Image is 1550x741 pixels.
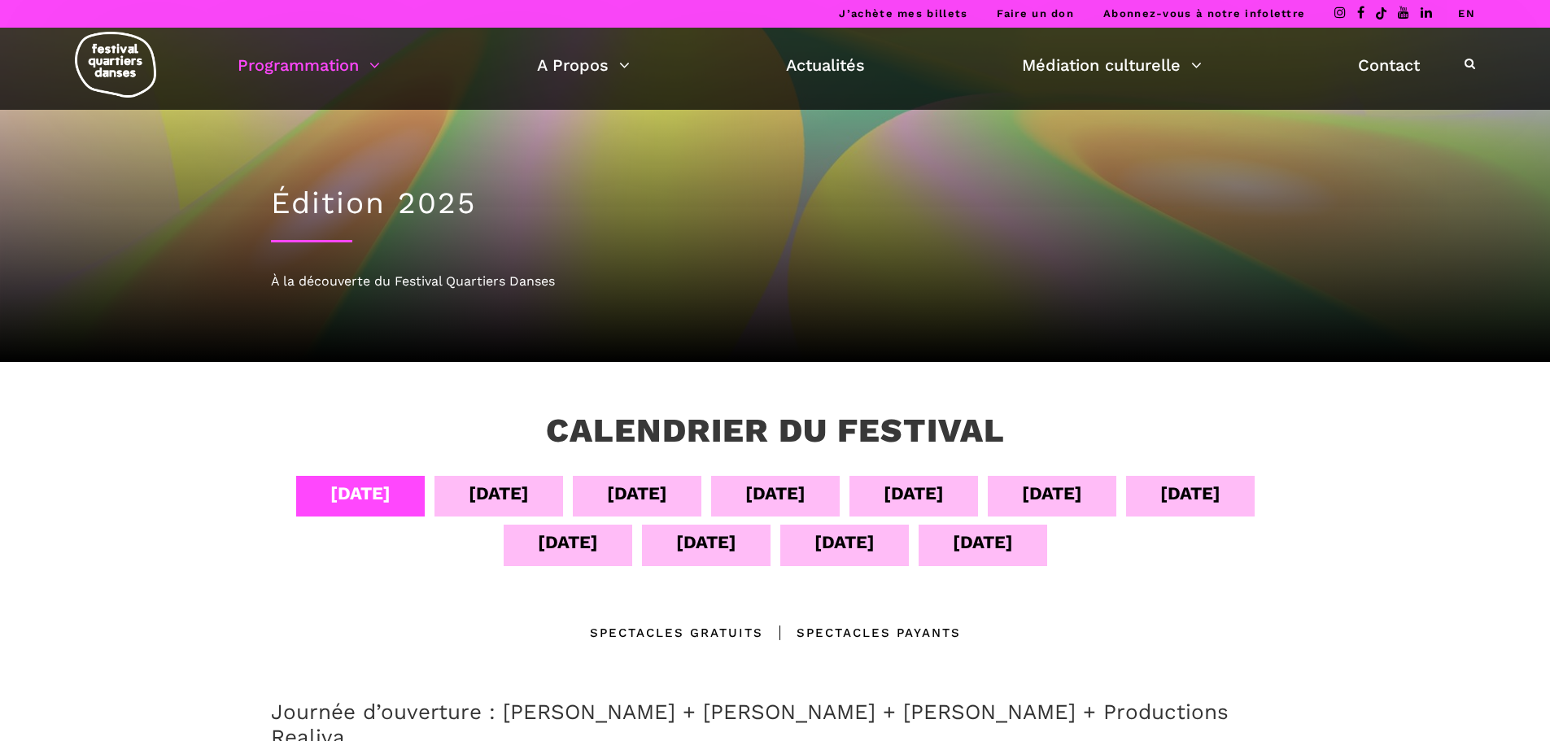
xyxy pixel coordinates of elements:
div: [DATE] [814,528,875,556]
div: [DATE] [330,479,391,508]
div: Spectacles Payants [763,623,961,643]
a: EN [1458,7,1475,20]
a: Faire un don [997,7,1074,20]
div: [DATE] [469,479,529,508]
a: Contact [1358,51,1420,79]
div: [DATE] [607,479,667,508]
a: Abonnez-vous à notre infolettre [1103,7,1305,20]
h3: Calendrier du festival [546,411,1005,451]
div: [DATE] [1160,479,1220,508]
div: À la découverte du Festival Quartiers Danses [271,271,1280,292]
div: [DATE] [1022,479,1082,508]
div: [DATE] [953,528,1013,556]
img: logo-fqd-med [75,32,156,98]
a: A Propos [537,51,630,79]
div: [DATE] [676,528,736,556]
a: Médiation culturelle [1022,51,1202,79]
div: [DATE] [884,479,944,508]
a: Programmation [238,51,380,79]
div: [DATE] [538,528,598,556]
div: Spectacles gratuits [590,623,763,643]
a: Actualités [786,51,865,79]
h1: Édition 2025 [271,185,1280,221]
a: J’achète mes billets [839,7,967,20]
div: [DATE] [745,479,806,508]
